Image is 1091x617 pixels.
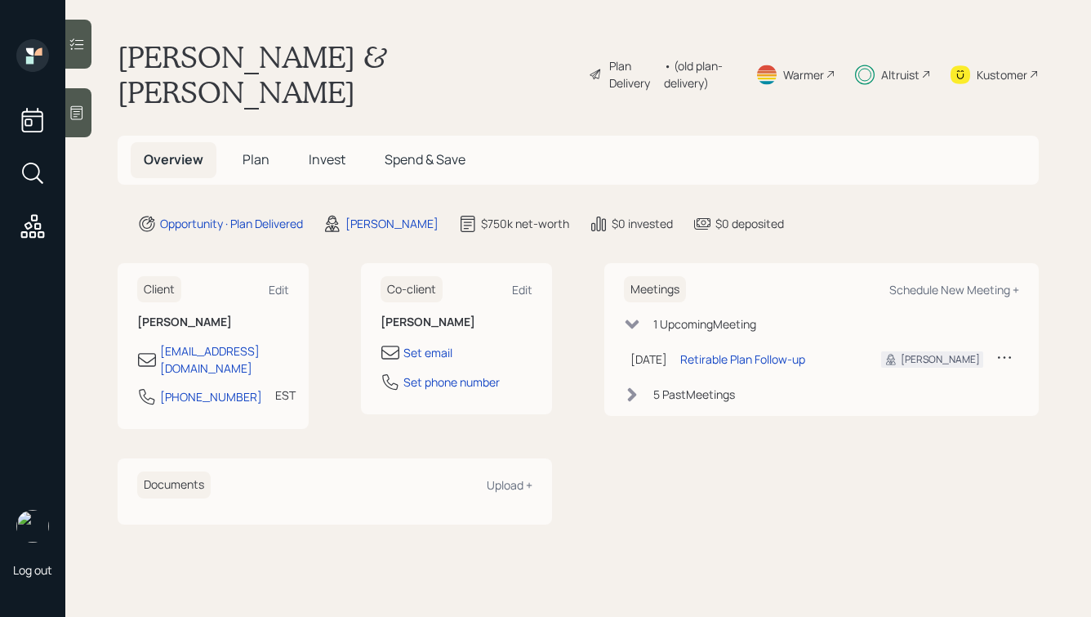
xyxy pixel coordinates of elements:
[664,57,736,92] div: • (old plan-delivery)
[630,351,667,368] div: [DATE]
[487,477,532,493] div: Upload +
[403,344,452,361] div: Set email
[13,562,52,578] div: Log out
[137,315,289,329] h6: [PERSON_NAME]
[783,66,824,83] div: Warmer
[403,373,500,391] div: Set phone number
[243,150,269,168] span: Plan
[653,386,735,403] div: 5 Past Meeting s
[16,510,49,543] img: hunter_neumayer.jpg
[160,342,289,377] div: [EMAIL_ADDRESS][DOMAIN_NAME]
[381,315,532,329] h6: [PERSON_NAME]
[381,276,443,303] h6: Co-client
[275,387,296,404] div: EST
[137,472,211,499] h6: Documents
[118,39,576,110] h1: [PERSON_NAME] & [PERSON_NAME]
[160,215,303,232] div: Opportunity · Plan Delivered
[309,150,345,168] span: Invest
[889,282,1019,297] div: Schedule New Meeting +
[653,315,756,333] div: 1 Upcoming Meeting
[144,150,203,168] span: Overview
[481,215,569,232] div: $750k net-worth
[512,282,532,297] div: Edit
[624,276,686,303] h6: Meetings
[385,150,465,168] span: Spend & Save
[160,388,262,405] div: [PHONE_NUMBER]
[977,66,1027,83] div: Kustomer
[612,215,673,232] div: $0 invested
[269,282,289,297] div: Edit
[881,66,920,83] div: Altruist
[137,276,181,303] h6: Client
[680,351,805,368] div: Retirable Plan Follow-up
[901,352,980,367] div: [PERSON_NAME]
[609,57,656,92] div: Plan Delivery
[345,215,439,232] div: [PERSON_NAME]
[715,215,784,232] div: $0 deposited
